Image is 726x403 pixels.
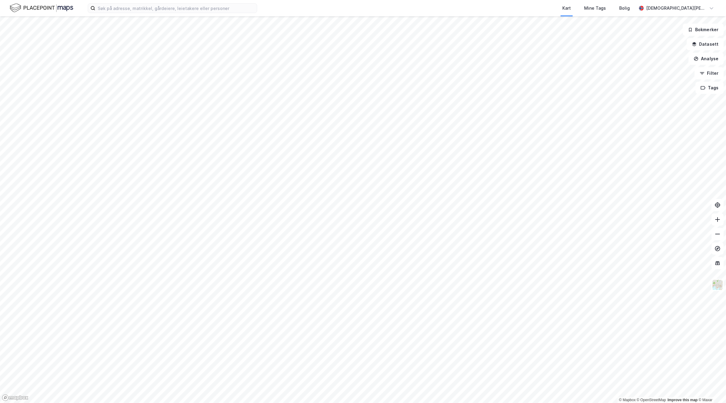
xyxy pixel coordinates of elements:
button: Tags [695,82,724,94]
a: Improve this map [668,398,698,402]
button: Analyse [688,53,724,65]
button: Bokmerker [683,24,724,36]
div: Kart [562,5,571,12]
a: Mapbox homepage [2,394,28,401]
img: Z [712,279,723,291]
div: [DEMOGRAPHIC_DATA][PERSON_NAME] [646,5,707,12]
iframe: Chat Widget [696,374,726,403]
a: Mapbox [619,398,636,402]
button: Datasett [687,38,724,50]
div: Bolig [619,5,630,12]
button: Filter [695,67,724,79]
a: OpenStreetMap [637,398,666,402]
input: Søk på adresse, matrikkel, gårdeiere, leietakere eller personer [95,4,257,13]
img: logo.f888ab2527a4732fd821a326f86c7f29.svg [10,3,73,13]
div: Mine Tags [584,5,606,12]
